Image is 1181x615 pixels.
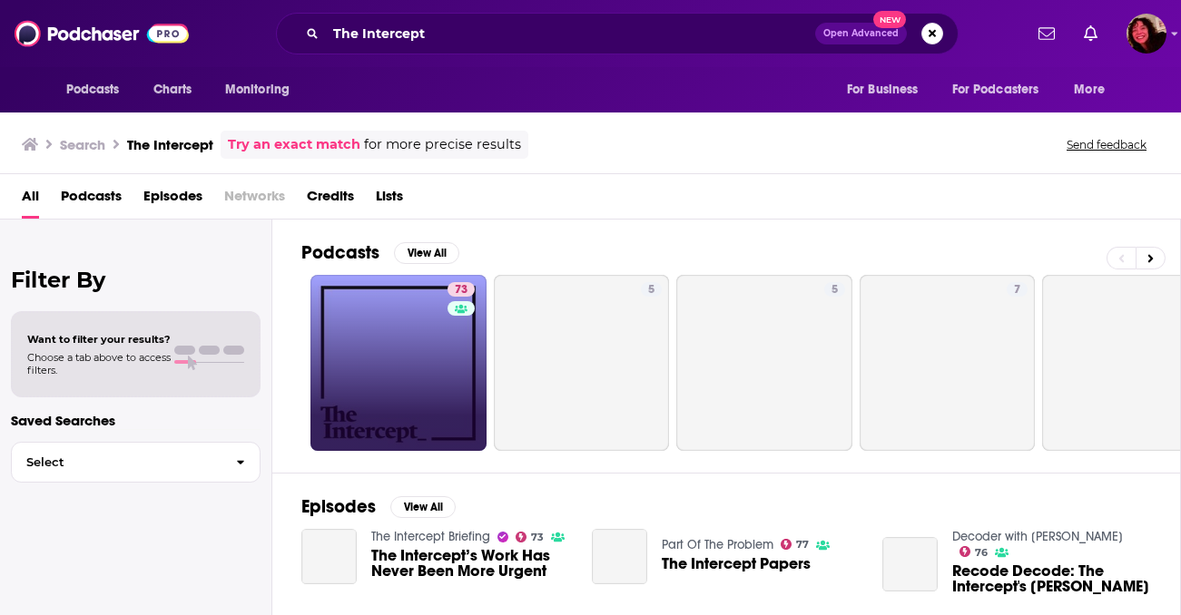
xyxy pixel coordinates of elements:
[952,563,1151,594] a: Recode Decode: The Intercept's Mehdi Hasan
[641,282,662,297] a: 5
[1127,14,1166,54] span: Logged in as Kathryn-Musilek
[61,181,122,219] a: Podcasts
[301,495,376,518] h2: Episodes
[301,241,459,264] a: PodcastsView All
[494,275,670,451] a: 5
[1127,14,1166,54] button: Show profile menu
[592,529,647,584] a: The Intercept Papers
[531,533,544,542] span: 73
[662,537,773,552] a: Part Of The Problem
[952,529,1123,544] a: Decoder with Nilay Patel
[781,539,810,550] a: 77
[127,136,213,153] h3: The Intercept
[371,529,490,544] a: The Intercept Briefing
[301,495,456,518] a: EpisodesView All
[54,73,143,107] button: open menu
[1061,137,1152,152] button: Send feedback
[12,456,221,468] span: Select
[11,412,261,429] p: Saved Searches
[276,13,959,54] div: Search podcasts, credits, & more...
[301,529,357,584] a: The Intercept’s Work Has Never Been More Urgent
[66,77,120,102] span: Podcasts
[27,351,171,376] span: Choose a tab above to access filters.
[1061,73,1127,107] button: open menu
[960,546,989,557] a: 76
[15,16,189,51] img: Podchaser - Follow, Share and Rate Podcasts
[60,136,105,153] h3: Search
[142,73,203,107] a: Charts
[676,275,852,451] a: 5
[1074,77,1105,102] span: More
[22,181,39,219] a: All
[448,282,475,297] a: 73
[455,281,467,299] span: 73
[824,282,845,297] a: 5
[11,267,261,293] h2: Filter By
[796,541,809,549] span: 77
[1127,14,1166,54] img: User Profile
[516,532,545,542] a: 73
[371,548,570,579] a: The Intercept’s Work Has Never Been More Urgent
[11,442,261,483] button: Select
[390,496,456,518] button: View All
[228,134,360,155] a: Try an exact match
[1007,282,1028,297] a: 7
[224,181,285,219] span: Networks
[648,281,654,299] span: 5
[212,73,313,107] button: open menu
[834,73,941,107] button: open menu
[376,181,403,219] a: Lists
[301,241,379,264] h2: Podcasts
[1077,18,1105,49] a: Show notifications dropdown
[940,73,1066,107] button: open menu
[975,549,988,557] span: 76
[952,563,1151,594] span: Recode Decode: The Intercept's [PERSON_NAME]
[662,556,811,571] a: The Intercept Papers
[860,275,1036,451] a: 7
[394,242,459,264] button: View All
[1031,18,1062,49] a: Show notifications dropdown
[27,333,171,346] span: Want to filter your results?
[847,77,919,102] span: For Business
[873,11,906,28] span: New
[1014,281,1020,299] span: 7
[364,134,521,155] span: for more precise results
[815,23,907,44] button: Open AdvancedNew
[153,77,192,102] span: Charts
[143,181,202,219] a: Episodes
[823,29,899,38] span: Open Advanced
[952,77,1039,102] span: For Podcasters
[307,181,354,219] a: Credits
[882,537,938,592] a: Recode Decode: The Intercept's Mehdi Hasan
[310,275,487,451] a: 73
[832,281,838,299] span: 5
[326,19,815,48] input: Search podcasts, credits, & more...
[225,77,290,102] span: Monitoring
